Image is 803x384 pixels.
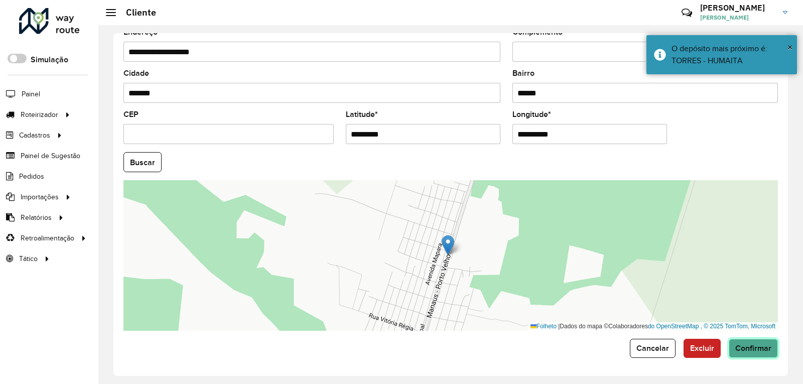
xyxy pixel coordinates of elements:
font: Cancelar [636,344,669,352]
font: × [787,42,792,53]
font: Excluir [690,344,714,352]
font: O depósito mais próximo é: TORRES - HUMAITA [672,44,767,65]
font: Dados do mapa © [560,323,608,330]
font: Importações [21,193,59,201]
font: Retroalimentação [21,234,74,242]
a: Folheto [530,323,557,330]
font: Tático [19,255,38,263]
font: Folheto [537,323,557,330]
button: Buscar [123,152,162,172]
button: Fechar [787,40,792,55]
a: do OpenStreetMap , © 2025 TomTom, Microsoft [648,323,775,330]
font: Longitude [512,110,548,118]
font: Pedidos [19,173,44,180]
font: Latitude [346,110,375,118]
font: Bairro [512,69,534,77]
font: Buscar [130,158,155,167]
font: Simulação [31,55,68,64]
font: Confirmar [735,344,771,352]
button: Cancelar [630,339,676,358]
font: [PERSON_NAME] [700,3,765,13]
font: Painel de Sugestão [21,152,80,160]
font: Cliente [126,7,156,18]
font: Colaboradores [608,323,648,330]
font: Roteirizador [21,111,58,118]
font: | [558,323,560,330]
a: Contato Rápido [676,2,698,24]
font: CEP [123,110,139,118]
img: Marcador [442,235,454,255]
font: [PERSON_NAME] [700,14,749,21]
font: Cidade [123,69,149,77]
font: Cadastros [19,132,50,139]
font: Painel [22,90,40,98]
font: Relatórios [21,214,52,221]
button: Confirmar [729,339,778,358]
button: Excluir [684,339,721,358]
